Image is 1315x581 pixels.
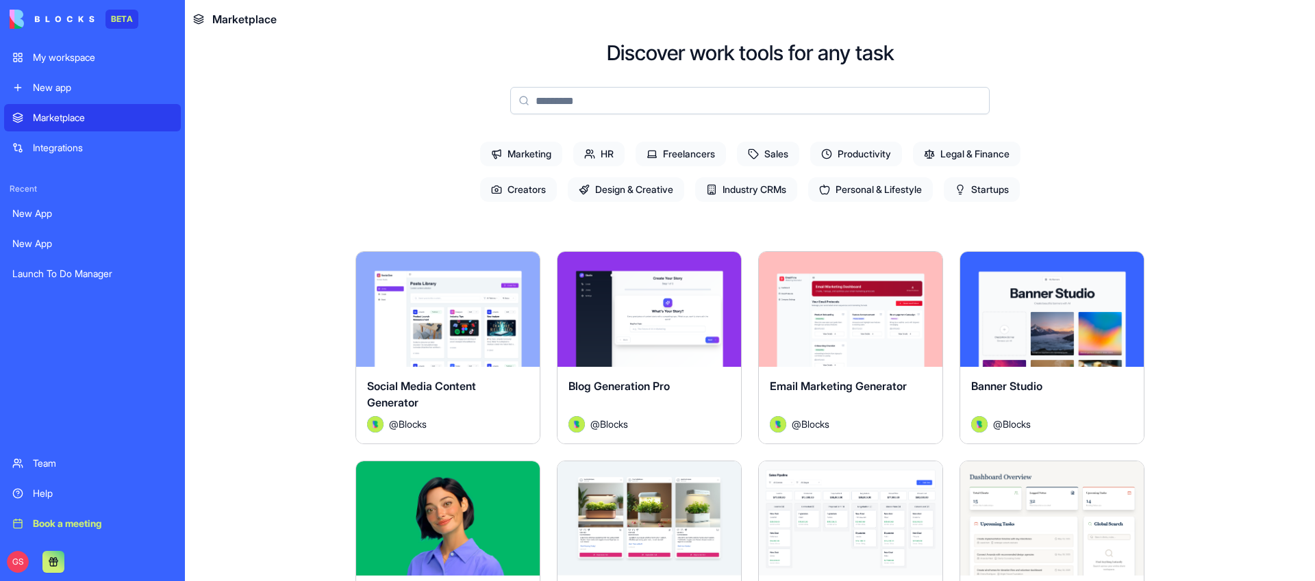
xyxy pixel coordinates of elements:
span: HR [573,142,625,166]
a: Email Marketing GeneratorAvatar@Blocks [758,251,943,444]
div: Launch To Do Manager [12,267,173,281]
span: Creators [480,177,557,202]
div: New App [12,237,173,250]
a: BETA [10,10,138,29]
span: @ [792,417,801,431]
span: Industry CRMs [695,177,797,202]
span: Blocks [600,417,628,431]
span: @ [590,417,600,431]
img: Avatar [971,416,988,432]
span: Blocks [1003,417,1031,431]
img: Avatar [770,416,786,432]
a: Team [4,450,181,477]
span: Personal & Lifestyle [808,177,933,202]
span: Legal & Finance [913,142,1020,166]
a: New App [4,200,181,227]
a: New App [4,230,181,257]
span: Social Media Content Generator [367,379,476,409]
a: My workspace [4,44,181,71]
a: Marketplace [4,104,181,131]
a: Social Media Content GeneratorAvatar@Blocks [355,251,540,444]
a: Banner StudioAvatar@Blocks [960,251,1144,444]
span: Marketplace [212,11,277,27]
div: Email Marketing Generator [770,378,931,416]
div: Blog Generation Pro [568,378,730,416]
div: Integrations [33,141,173,155]
span: Banner Studio [971,379,1042,393]
span: Recent [4,183,181,194]
span: GS [7,551,29,573]
span: Blocks [399,417,427,431]
span: Freelancers [636,142,726,166]
span: Blog Generation Pro [568,379,670,393]
span: Email Marketing Generator [770,379,907,393]
a: Launch To Do Manager [4,260,181,287]
div: New App [12,207,173,220]
div: My workspace [33,51,173,64]
span: @ [389,417,399,431]
img: Avatar [568,416,585,432]
img: Avatar [367,416,384,432]
div: Help [33,487,173,500]
a: Blog Generation ProAvatar@Blocks [557,251,742,444]
a: Integrations [4,134,181,162]
span: Startups [944,177,1020,202]
div: Book a meeting [33,517,173,530]
div: BETA [105,10,138,29]
span: Sales [737,142,799,166]
div: Team [33,456,173,470]
div: Marketplace [33,111,173,125]
h2: Discover work tools for any task [607,40,894,65]
a: Book a meeting [4,510,181,537]
span: Marketing [480,142,562,166]
div: Social Media Content Generator [367,378,529,416]
span: Blocks [801,417,829,431]
img: logo [10,10,95,29]
div: Banner Studio [971,378,1133,416]
span: Design & Creative [568,177,684,202]
div: New app [33,81,173,94]
span: @ [993,417,1003,431]
span: Productivity [810,142,902,166]
a: New app [4,74,181,101]
a: Help [4,480,181,507]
